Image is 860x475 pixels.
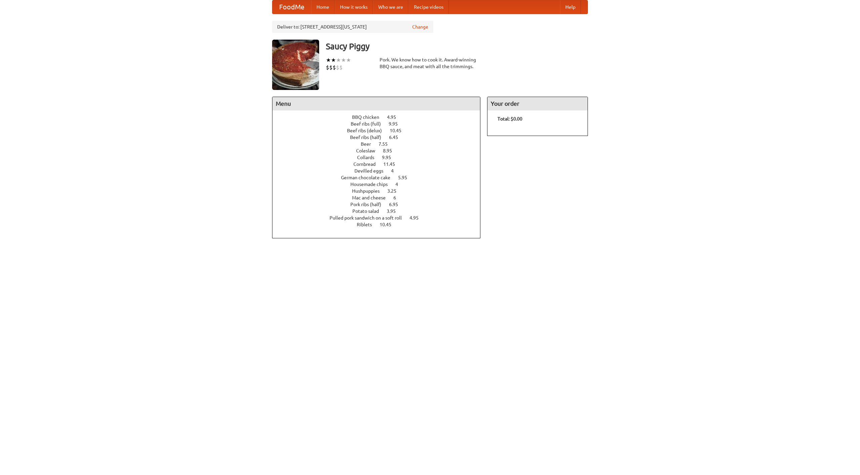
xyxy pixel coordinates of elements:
span: Beer [361,141,378,147]
span: 4.95 [410,215,425,221]
span: Housemade chips [350,182,394,187]
span: 8.95 [383,148,399,153]
li: $ [333,64,336,71]
a: Pork ribs (half) 6.95 [350,202,411,207]
a: Recipe videos [408,0,449,14]
span: 10.45 [380,222,398,227]
span: Pork ribs (half) [350,202,388,207]
a: FoodMe [272,0,311,14]
a: Pulled pork sandwich on a soft roll 4.95 [330,215,431,221]
h4: Your order [487,97,588,110]
a: Home [311,0,335,14]
a: Hushpuppies 3.25 [352,188,409,194]
a: Beef ribs (half) 6.45 [350,135,411,140]
span: 6.45 [389,135,405,140]
li: $ [339,64,343,71]
a: Beef ribs (delux) 10.45 [347,128,414,133]
h4: Menu [272,97,480,110]
a: Collards 9.95 [357,155,403,160]
a: Change [412,23,428,30]
h3: Saucy Piggy [326,40,588,53]
span: 6 [393,195,403,200]
a: Coleslaw 8.95 [356,148,404,153]
span: Pulled pork sandwich on a soft roll [330,215,408,221]
span: Collards [357,155,381,160]
span: 3.95 [387,208,402,214]
li: ★ [341,56,346,64]
a: Beer 7.55 [361,141,400,147]
span: BBQ chicken [352,114,386,120]
span: Beef ribs (half) [350,135,388,140]
span: Cornbread [353,161,382,167]
li: ★ [336,56,341,64]
span: Mac and cheese [352,195,392,200]
li: ★ [346,56,351,64]
li: $ [336,64,339,71]
a: Devilled eggs 4 [354,168,406,174]
span: 4.95 [387,114,403,120]
a: Riblets 10.45 [357,222,404,227]
span: 9.95 [382,155,398,160]
span: Potato salad [352,208,386,214]
a: BBQ chicken 4.95 [352,114,408,120]
b: Total: $0.00 [498,116,522,122]
a: Housemade chips 4 [350,182,411,187]
a: Who we are [373,0,408,14]
span: Beef ribs (delux) [347,128,389,133]
span: 7.55 [379,141,394,147]
span: 4 [391,168,400,174]
li: $ [329,64,333,71]
a: Help [560,0,581,14]
a: How it works [335,0,373,14]
img: angular.jpg [272,40,319,90]
span: 9.95 [389,121,404,127]
span: Beef ribs (full) [351,121,388,127]
span: Coleslaw [356,148,382,153]
span: 11.45 [383,161,402,167]
a: German chocolate cake 5.95 [341,175,420,180]
li: ★ [326,56,331,64]
a: Mac and cheese 6 [352,195,408,200]
span: 3.25 [387,188,403,194]
span: German chocolate cake [341,175,397,180]
span: 6.95 [389,202,405,207]
li: $ [326,64,329,71]
span: 10.45 [390,128,408,133]
a: Beef ribs (full) 9.95 [351,121,410,127]
span: Hushpuppies [352,188,386,194]
div: Deliver to: [STREET_ADDRESS][US_STATE] [272,21,433,33]
a: Cornbread 11.45 [353,161,407,167]
span: 4 [395,182,405,187]
li: ★ [331,56,336,64]
span: 5.95 [398,175,414,180]
div: Pork. We know how to cook it. Award-winning BBQ sauce, and meat with all the trimmings. [380,56,480,70]
span: Riblets [357,222,379,227]
a: Potato salad 3.95 [352,208,408,214]
span: Devilled eggs [354,168,390,174]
